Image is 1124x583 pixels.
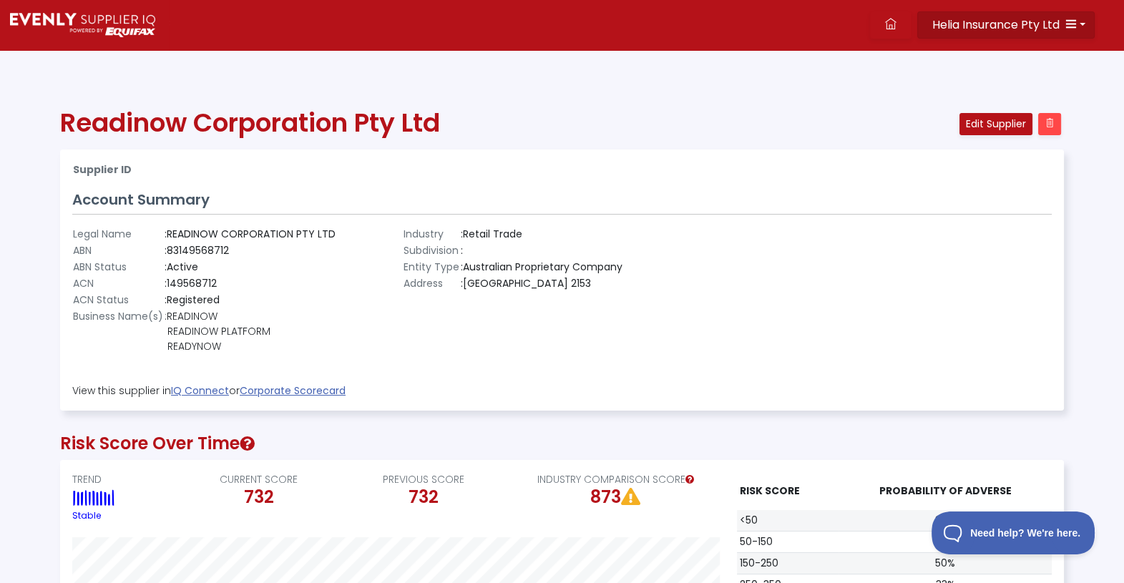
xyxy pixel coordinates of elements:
h2: 732 [182,487,335,508]
p: INDUSTRY COMPARISON SCORE [512,472,720,487]
td: Registered [164,292,336,308]
iframe: Toggle Customer Support [932,511,1095,554]
th: PROBABILITY OF ADVERSE [839,472,1052,510]
td: 83149568712 [164,242,336,259]
td: Industry [403,226,460,242]
a: Corporate Scorecard [240,383,346,398]
td: [GEOGRAPHIC_DATA] 2153 [460,275,623,292]
td: Active [164,259,336,275]
td: 150-250 [737,552,839,574]
img: Supply Predict [10,13,155,37]
th: RISK SCORE [737,472,839,510]
td: Subdivision [403,242,460,259]
span: : [461,260,463,274]
td: 50-150 [737,531,839,552]
span: Readinow Corporation Pty Ltd [60,104,440,141]
td: Business Name(s) [72,308,164,366]
td: ACN Status [72,292,164,308]
h2: 732 [347,487,500,508]
p: TREND [72,472,170,487]
p: CURRENT SCORE [182,472,335,487]
td: 50% [839,552,1052,574]
button: Edit Supplier [959,113,1032,135]
td: Retail Trade [460,226,623,242]
span: : [461,243,463,258]
button: Helia Insurance Pty Ltd [917,11,1095,39]
span: Helia Insurance Pty Ltd [932,16,1060,33]
span: : [165,243,167,258]
td: 80% [839,510,1052,531]
td: Legal Name [72,226,164,242]
td: Entity Type [403,259,460,275]
p: View this supplier in or [72,383,1052,398]
li: READINOW [165,309,336,324]
div: 873 [512,487,720,508]
h3: Account Summary [72,191,1052,208]
h2: Risk Score Over Time [60,433,1064,454]
li: READINOW PLATFORM [165,324,336,339]
td: <50 [737,510,839,531]
span: : [165,276,167,290]
td: 149568712 [164,275,336,292]
td: READINOW CORPORATION PTY LTD [164,226,336,242]
span: : [165,260,167,274]
td: ABN Status [72,259,164,275]
small: Stable [72,509,102,521]
span: : [165,293,167,307]
td: 67% [839,531,1052,552]
th: Supplier ID [72,162,720,178]
td: ABN [72,242,164,259]
td: Address [403,275,460,292]
span: : [165,227,167,241]
td: Australian Proprietary Company [460,259,623,275]
img: stable.75ddb8f0.svg [72,489,114,506]
td: ACN [72,275,164,292]
li: READYNOW [165,339,336,354]
a: IQ Connect [171,383,229,398]
span: : [461,276,463,290]
span: : [165,309,167,323]
span: : [461,227,463,241]
p: PREVIOUS SCORE [347,472,500,487]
